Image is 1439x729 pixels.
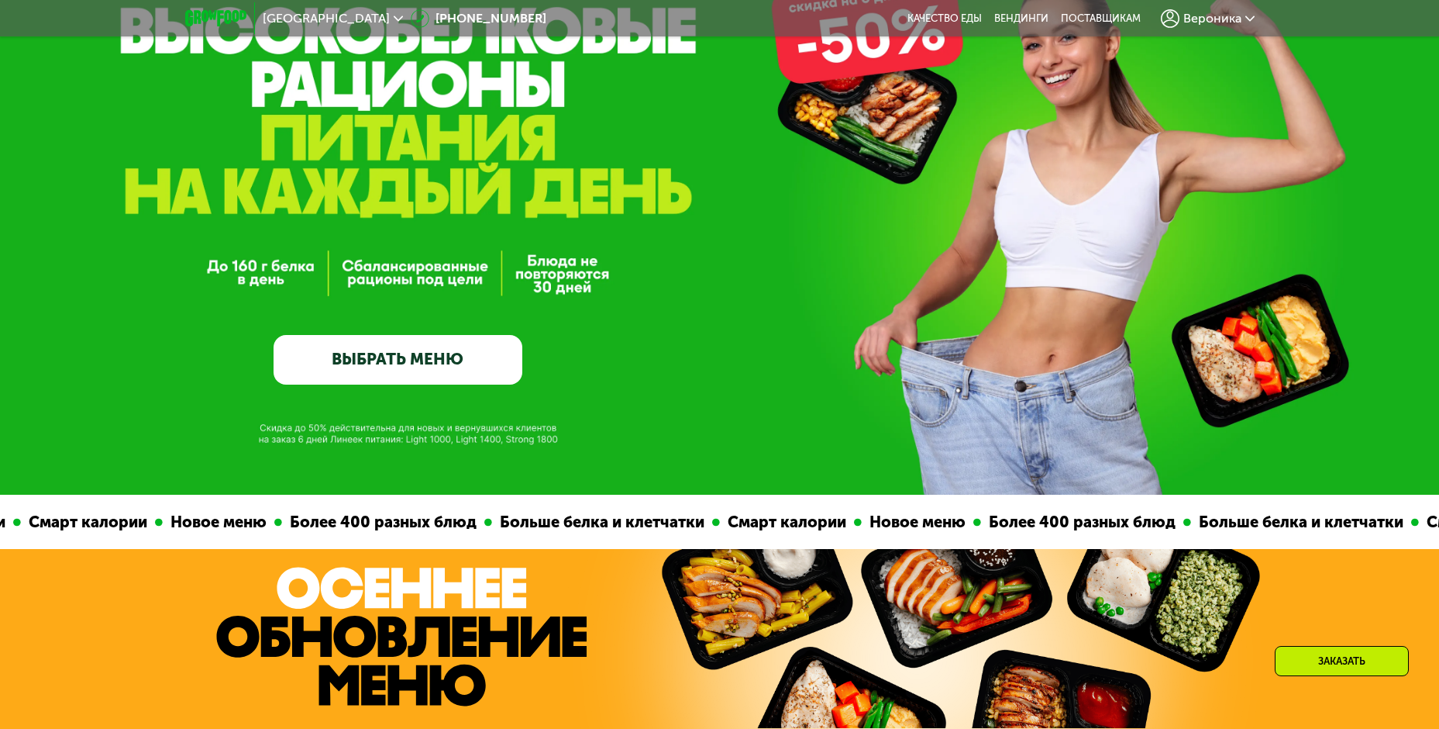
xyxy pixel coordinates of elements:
[1061,12,1141,25] div: поставщикам
[1275,646,1409,676] div: Заказать
[907,12,982,25] a: Качество еды
[718,510,852,534] div: Смарт калории
[979,510,1182,534] div: Более 400 разных блюд
[1189,510,1410,534] div: Больше белка и клетчатки
[411,9,546,28] a: [PHONE_NUMBER]
[263,12,390,25] span: [GEOGRAPHIC_DATA]
[161,510,273,534] div: Новое меню
[19,510,153,534] div: Смарт калории
[274,335,522,385] a: ВЫБРАТЬ МЕНЮ
[1183,12,1241,25] span: Вероника
[860,510,972,534] div: Новое меню
[281,510,483,534] div: Более 400 разных блюд
[491,510,711,534] div: Больше белка и клетчатки
[994,12,1048,25] a: Вендинги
